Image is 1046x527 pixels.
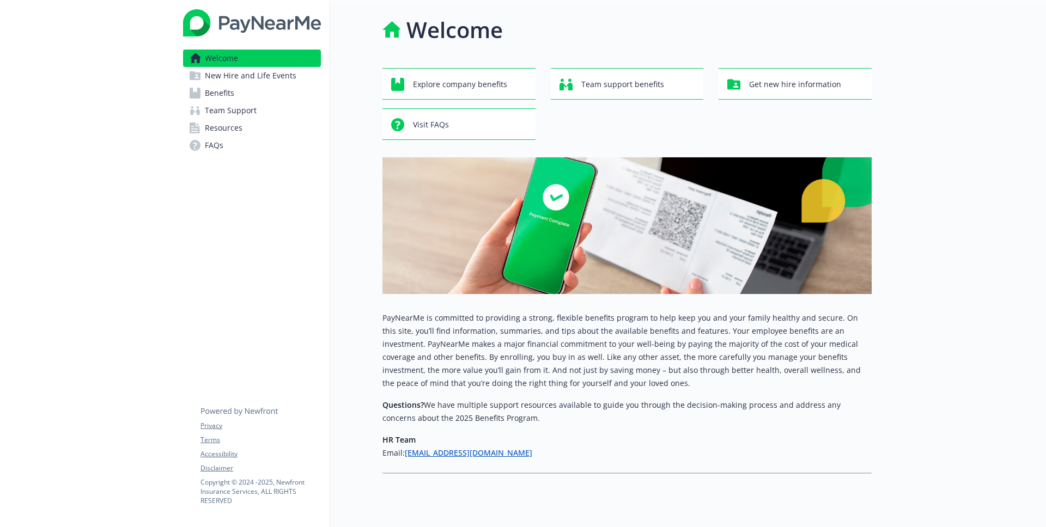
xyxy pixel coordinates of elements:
span: New Hire and Life Events [205,67,296,84]
a: New Hire and Life Events [183,67,321,84]
button: Visit FAQs [382,108,536,140]
a: Privacy [200,421,320,431]
a: Terms [200,435,320,445]
span: Team support benefits [581,74,664,95]
p: We have multiple support resources available to guide you through the decision-making process and... [382,399,872,425]
span: Visit FAQs [413,114,449,135]
h6: Email: [382,446,872,459]
a: FAQs [183,137,321,154]
span: Get new hire information [749,74,841,95]
span: Welcome [205,50,238,67]
span: Team Support [205,102,257,119]
span: Benefits [205,84,234,102]
a: Disclaimer [200,463,320,473]
button: Get new hire information [719,68,872,100]
h1: Welcome [406,14,503,46]
a: Welcome [183,50,321,67]
a: Team Support [183,102,321,119]
span: Explore company benefits [413,74,507,95]
strong: HR Team [382,434,416,445]
a: Accessibility [200,449,320,459]
p: Copyright © 2024 - 2025 , Newfront Insurance Services, ALL RIGHTS RESERVED [200,477,320,505]
a: [EMAIL_ADDRESS][DOMAIN_NAME] [405,448,532,458]
span: FAQs [205,137,223,154]
a: Benefits [183,84,321,102]
button: Team support benefits [551,68,704,100]
span: Resources [205,119,242,137]
img: overview page banner [382,157,872,294]
p: PayNearMe is committed to providing a strong, flexible benefits program to help keep you and your... [382,311,872,390]
a: Resources [183,119,321,137]
button: Explore company benefits [382,68,536,100]
strong: Questions? [382,400,424,410]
